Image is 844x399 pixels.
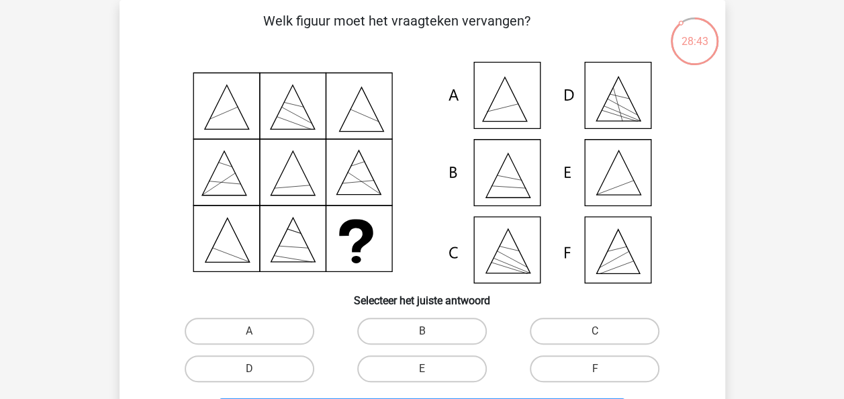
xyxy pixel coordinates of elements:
[185,355,314,382] label: D
[357,318,487,345] label: B
[141,11,653,51] p: Welk figuur moet het vraagteken vervangen?
[669,16,720,50] div: 28:43
[185,318,314,345] label: A
[357,355,487,382] label: E
[530,318,659,345] label: C
[530,355,659,382] label: F
[141,283,704,307] h6: Selecteer het juiste antwoord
